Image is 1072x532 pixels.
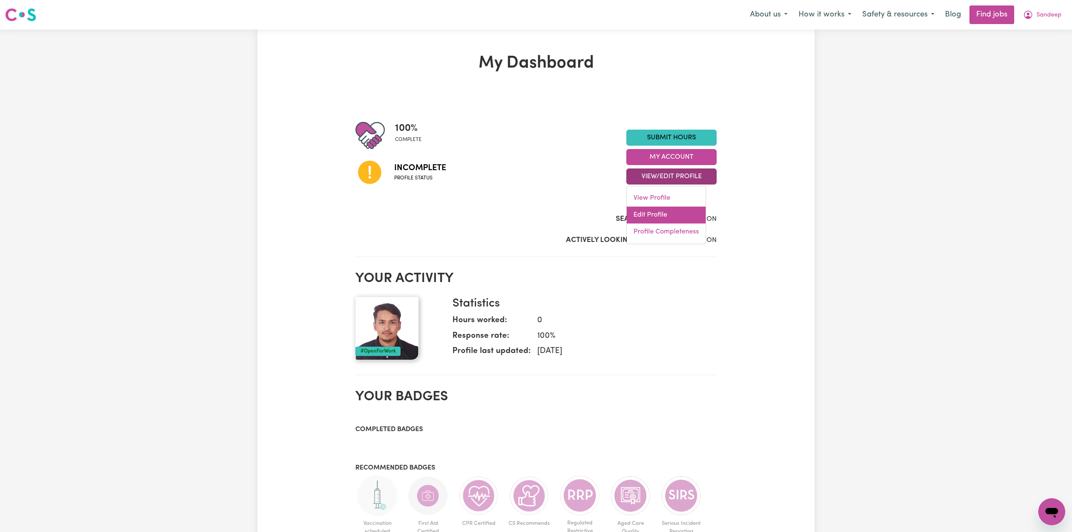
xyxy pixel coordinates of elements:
[531,315,710,327] dd: 0
[626,168,717,185] button: View/Edit Profile
[627,190,706,206] a: View Profile
[355,271,717,287] h2: Your activity
[857,6,940,24] button: Safety & resources
[531,345,710,358] dd: [DATE]
[408,475,448,516] img: Care and support worker has completed First Aid Certification
[394,174,446,182] span: Profile status
[566,235,679,246] label: Actively Looking for Clients
[5,7,36,22] img: Careseekers logo
[394,162,446,174] span: Incomplete
[355,464,717,472] h3: Recommended badges
[457,516,501,531] span: CPR Certified
[661,475,701,516] img: CS Academy: Serious Incident Reporting Scheme course completed
[627,206,706,223] a: Edit Profile
[1018,6,1067,24] button: My Account
[627,223,706,240] a: Profile Completeness
[395,121,422,136] span: 100 %
[1037,11,1061,20] span: Sandeep
[707,216,717,223] span: ON
[626,130,717,146] a: Submit Hours
[452,297,710,311] h3: Statistics
[531,330,710,342] dd: 100 %
[395,121,428,150] div: Profile completeness: 100%
[355,389,717,405] h2: Your badges
[452,315,531,330] dt: Hours worked:
[357,475,398,516] img: Care and support worker has booked an appointment and is waiting for the first dose of the COVID-...
[355,297,419,360] img: Your profile picture
[458,475,499,516] img: Care and support worker has completed CPR Certification
[452,330,531,346] dt: Response rate:
[355,426,717,434] h3: Completed badges
[707,237,717,244] span: ON
[793,6,857,24] button: How it works
[507,516,551,531] span: CS Recommends
[355,347,401,356] div: #OpenForWork
[610,475,651,516] img: CS Academy: Aged Care Quality Standards & Code of Conduct course completed
[744,6,793,24] button: About us
[626,149,717,165] button: My Account
[560,475,600,516] img: CS Academy: Regulated Restrictive Practices course completed
[395,136,422,144] span: complete
[1038,498,1065,525] iframe: Button to launch messaging window
[940,5,966,24] a: Blog
[355,53,717,73] h1: My Dashboard
[969,5,1014,24] a: Find jobs
[626,186,706,244] div: View/Edit Profile
[452,345,531,361] dt: Profile last updated:
[5,5,36,24] a: Careseekers logo
[616,214,679,225] label: Search Visibility
[509,475,550,516] img: Care worker is recommended by Careseekers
